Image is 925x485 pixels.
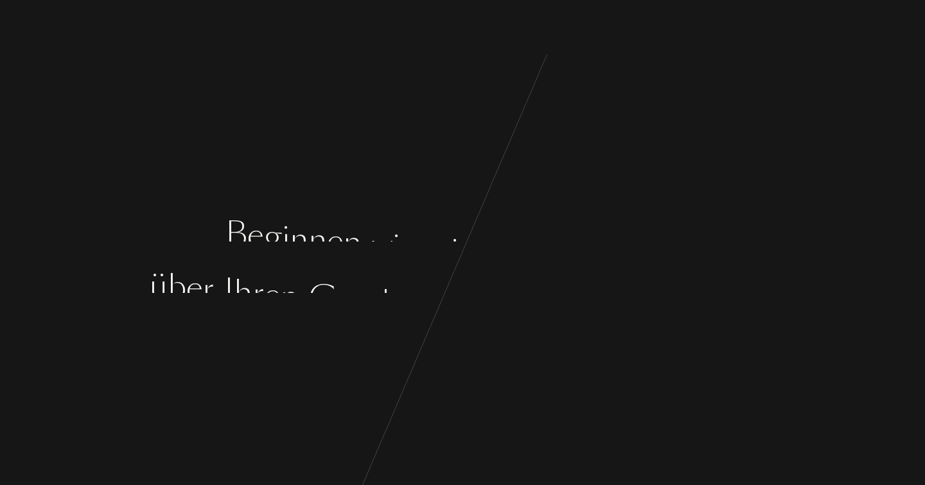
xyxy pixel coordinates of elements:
[280,244,299,292] div: n
[640,244,659,292] div: o
[202,244,214,292] div: r
[224,244,234,292] div: I
[592,244,608,292] div: e
[693,193,700,241] div: ,
[186,244,202,292] div: e
[327,193,343,241] div: e
[234,244,252,292] div: h
[762,244,769,292] div: .
[445,244,461,292] div: c
[549,193,565,241] div: e
[480,193,496,241] div: e
[612,193,624,241] div: r
[703,244,721,292] div: b
[308,193,327,241] div: n
[659,244,671,292] div: r
[594,193,612,241] div: F
[461,244,477,292] div: k
[400,244,429,292] div: m
[225,193,247,241] div: B
[451,193,459,241] div: i
[524,244,542,292] div: d
[309,244,336,292] div: G
[522,193,530,241] div: i
[671,244,679,292] div: l
[562,244,581,292] div: h
[282,193,290,241] div: i
[530,193,549,241] div: g
[263,193,282,241] div: g
[422,193,451,241] div: m
[565,193,583,241] div: n
[352,244,366,292] div: s
[769,244,775,292] div: .
[721,244,737,292] div: e
[247,193,263,241] div: e
[372,193,392,241] div: w
[343,193,362,241] div: n
[552,244,562,292] div: I
[487,244,505,292] div: u
[290,193,308,241] div: n
[382,244,400,292] div: h
[756,244,762,292] div: .
[674,193,693,241] div: n
[687,244,703,292] div: e
[168,244,186,292] div: b
[619,244,640,292] div: V
[658,193,674,241] div: e
[336,244,352,292] div: e
[366,244,382,292] div: c
[505,244,524,292] div: n
[737,244,756,292] div: n
[392,193,400,241] div: i
[581,244,592,292] div: r
[264,244,280,292] div: e
[624,193,640,241] div: a
[429,244,445,292] div: a
[504,193,522,241] div: n
[640,193,658,241] div: g
[252,244,264,292] div: r
[400,193,412,241] div: r
[679,244,687,292] div: i
[496,193,504,241] div: i
[150,244,168,292] div: ü
[459,193,470,241] div: t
